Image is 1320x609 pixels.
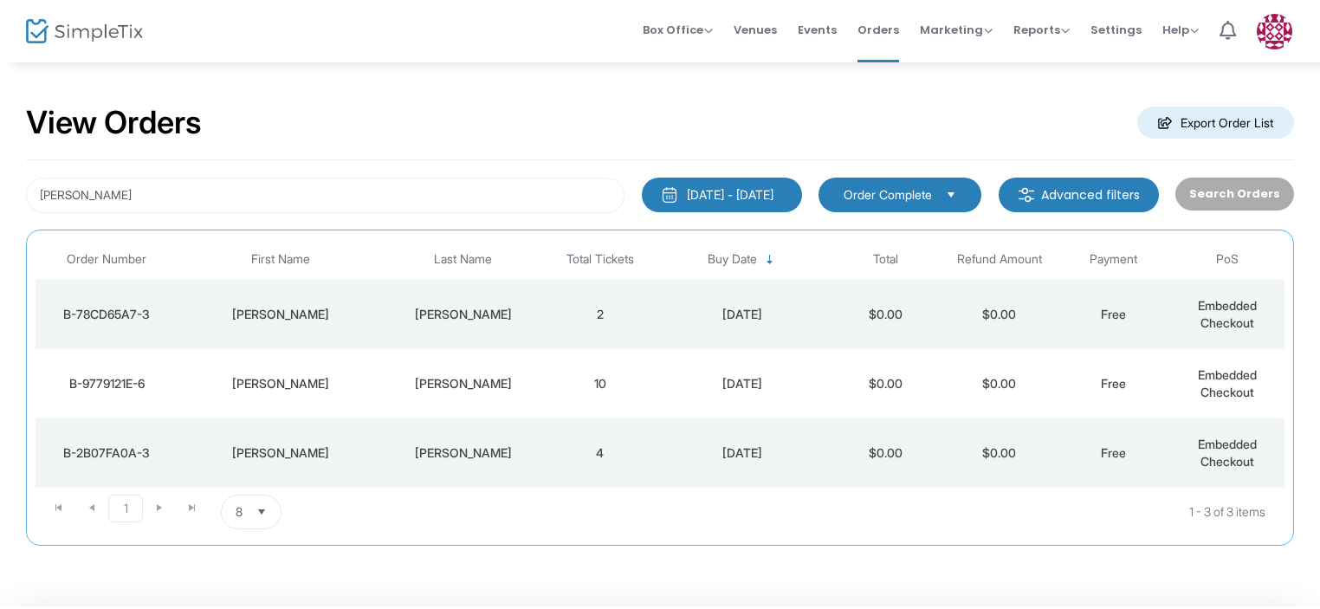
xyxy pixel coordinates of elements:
td: 10 [543,349,657,418]
span: Payment [1090,252,1137,267]
span: Page 1 [108,495,143,522]
div: Michael [183,375,379,392]
img: filter [1018,186,1035,204]
span: 8 [236,503,243,521]
input: Search by name, email, phone, order number, ip address, or last 4 digits of card [26,178,624,213]
span: First Name [251,252,310,267]
td: 2 [543,280,657,349]
span: Free [1101,307,1126,321]
button: Select [249,496,274,528]
div: Berg [388,444,539,462]
kendo-pager-info: 1 - 3 of 3 items [454,495,1265,529]
span: Orders [857,8,899,52]
span: Free [1101,445,1126,460]
span: PoS [1216,252,1239,267]
th: Refund Amount [942,239,1057,280]
button: Select [939,185,963,204]
span: Free [1101,376,1126,391]
span: Events [798,8,837,52]
span: Last Name [434,252,492,267]
img: monthly [661,186,678,204]
td: $0.00 [828,349,942,418]
m-button: Advanced filters [999,178,1159,212]
span: Order Number [67,252,146,267]
div: Michael [183,306,379,323]
span: Embedded Checkout [1198,367,1257,399]
div: Berg [388,375,539,392]
span: Buy Date [708,252,757,267]
m-button: Export Order List [1137,107,1294,139]
div: 9/8/2025 [662,444,825,462]
td: $0.00 [942,280,1057,349]
div: [DATE] - [DATE] [687,186,773,204]
th: Total [828,239,942,280]
div: B-2B07FA0A-3 [40,444,174,462]
th: Total Tickets [543,239,657,280]
button: [DATE] - [DATE] [642,178,802,212]
div: Berg [388,306,539,323]
td: $0.00 [942,349,1057,418]
td: $0.00 [828,280,942,349]
span: Venues [734,8,777,52]
div: B-78CD65A7-3 [40,306,174,323]
div: B-9779121E-6 [40,375,174,392]
span: Reports [1013,22,1070,38]
div: 9/22/2025 [662,306,825,323]
td: $0.00 [942,418,1057,488]
div: Data table [36,239,1284,488]
span: Marketing [920,22,993,38]
span: Sortable [763,253,777,267]
span: Embedded Checkout [1198,437,1257,469]
span: Help [1162,22,1199,38]
div: Michael [183,444,379,462]
span: Box Office [643,22,713,38]
h2: View Orders [26,104,202,142]
span: Settings [1090,8,1142,52]
td: 4 [543,418,657,488]
span: Embedded Checkout [1198,298,1257,330]
td: $0.00 [828,418,942,488]
div: 9/8/2025 [662,375,825,392]
span: Order Complete [844,186,932,204]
